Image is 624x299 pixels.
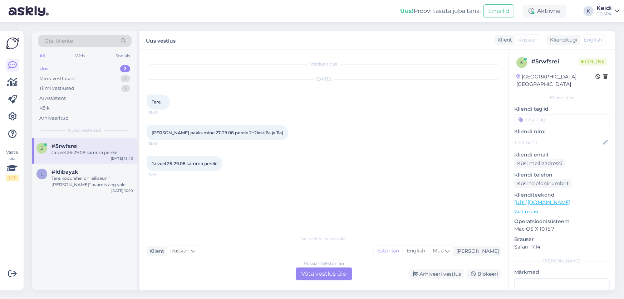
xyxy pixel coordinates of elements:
[41,171,43,177] span: l
[147,76,501,82] div: [DATE]
[51,149,133,156] div: Ja veel 26-29.08 samma perele
[121,75,130,82] div: 2
[39,75,75,82] div: Minu vestlused
[514,128,610,135] p: Kliendi nimi
[514,208,610,215] p: Vaata edasi ...
[39,65,49,72] div: Uus
[114,51,132,61] div: Socials
[409,269,464,279] div: Arhiveeri vestlus
[579,58,608,66] span: Online
[152,161,217,166] span: Ja veel 26-29.08 samma perele
[531,57,579,66] div: # 5rwfsrei
[51,175,133,188] div: Tere,kodulehel on leilisaun "[PERSON_NAME]" avamis aeg vale
[149,110,176,115] span: 15:43
[6,37,19,50] img: Askly Logo
[121,85,130,92] div: 1
[74,51,87,61] div: Web
[584,36,602,44] span: English
[516,73,595,88] div: [GEOGRAPHIC_DATA], [GEOGRAPHIC_DATA]
[304,260,344,267] div: Russian to Estonian
[68,127,102,134] span: Uued vestlused
[453,247,499,255] div: [PERSON_NAME]
[514,95,610,101] div: Kliendi info
[596,5,612,11] div: Keidi
[44,37,73,45] span: Otsi kliente
[433,247,444,254] span: Muu
[596,5,620,17] a: KeidiGOSPA
[514,269,610,276] p: Märkmed
[403,246,429,256] div: English
[514,105,610,113] p: Kliendi tag'id
[400,7,481,15] div: Proovi tasuta juba täna:
[149,141,176,146] span: 15:45
[514,199,570,206] a: [URL][DOMAIN_NAME]
[6,175,19,181] div: 2 / 3
[495,36,512,44] div: Klient
[467,269,501,279] div: Blokeeri
[41,145,43,151] span: 5
[147,236,501,242] div: Valige keel ja vastake
[170,247,190,255] span: Russian
[146,35,176,45] label: Uus vestlus
[523,5,566,18] div: Aktiivne
[514,151,610,159] p: Kliendi email
[111,156,133,161] div: [DATE] 15:43
[521,60,523,65] span: 5
[149,172,176,177] span: 15:47
[514,243,610,251] p: Safari 17.14
[514,218,610,225] p: Operatsioonisüsteem
[400,8,414,14] b: Uus!
[596,11,612,17] div: GOSPA
[514,191,610,199] p: Klienditeekond
[39,115,69,122] div: Arhiveeritud
[514,258,610,264] div: [PERSON_NAME]
[374,246,403,256] div: Estonian
[152,99,162,105] span: Tere,
[515,139,601,146] input: Lisa nimi
[518,36,537,44] span: Russian
[111,188,133,193] div: [DATE] 10:10
[547,36,578,44] div: Klienditugi
[296,267,352,280] div: Võta vestlus üle
[514,179,572,188] div: Küsi telefoninumbrit
[51,169,78,175] span: #ldibayzk
[152,130,283,135] span: [PERSON_NAME] pakkumine 27-29.08 perele 2+2last(6a ja 11a)
[584,6,594,16] div: K
[483,4,514,18] button: Emailid
[39,85,74,92] div: Tiimi vestlused
[147,61,501,67] div: Vestlus algas
[514,225,610,233] p: Mac OS X 10.15.7
[514,236,610,243] p: Brauser
[514,114,610,125] input: Lisa tag
[39,105,50,112] div: Kõik
[38,51,46,61] div: All
[514,159,565,168] div: Küsi meiliaadressi
[39,95,66,102] div: AI Assistent
[147,247,164,255] div: Klient
[514,171,610,179] p: Kliendi telefon
[120,65,130,72] div: 2
[6,149,19,181] div: Vaata siia
[51,143,78,149] span: #5rwfsrei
